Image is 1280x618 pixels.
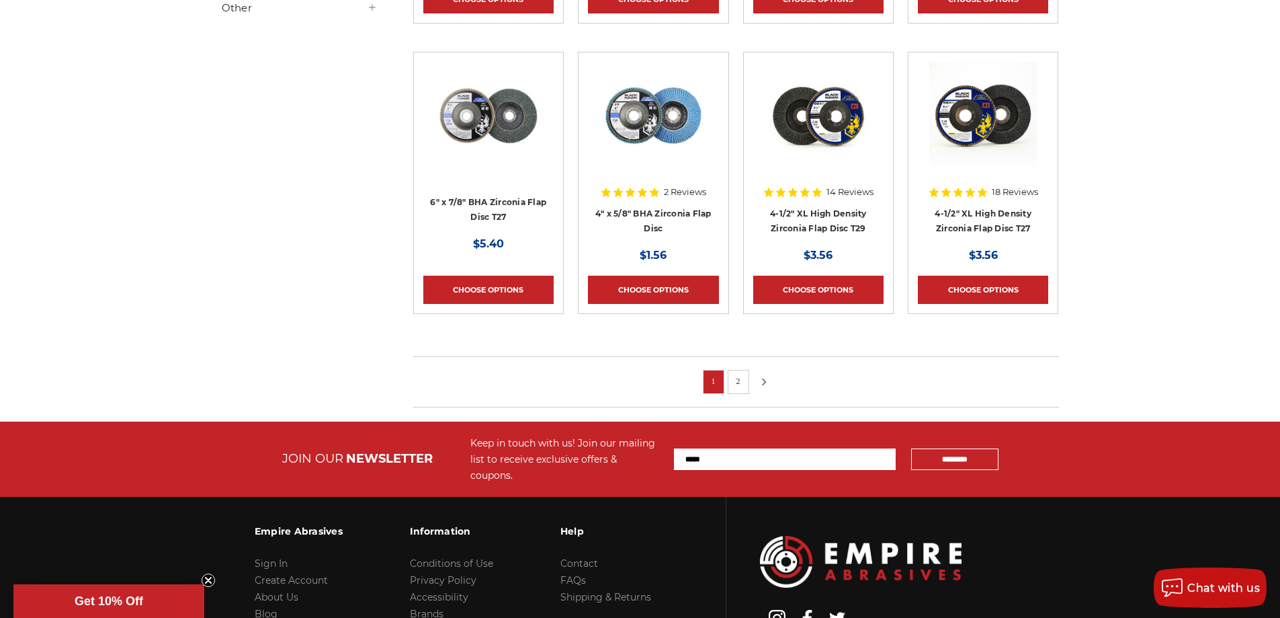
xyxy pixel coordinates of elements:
a: Coarse 36 grit BHA Zirconia flap disc, 6-inch, flat T27 for aggressive material removal [423,62,554,192]
a: Choose Options [753,276,884,304]
img: 4-inch BHA Zirconia flap disc with 40 grit designed for aggressive metal sanding and grinding [599,62,707,169]
a: FAQs [560,574,586,586]
a: Choose Options [918,276,1048,304]
a: Shipping & Returns [560,591,651,603]
a: Quick view [607,102,699,129]
img: Empire Abrasives Logo Image [760,536,962,588]
a: Quick view [442,102,535,129]
img: Coarse 36 grit BHA Zirconia flap disc, 6-inch, flat T27 for aggressive material removal [435,62,542,169]
a: Accessibility [410,591,468,603]
a: About Us [255,591,298,603]
a: 1 [707,374,720,389]
button: Chat with us [1154,568,1267,608]
a: 6" x 7/8" BHA Zirconia Flap Disc T27 [430,197,546,223]
a: 4-1/2" XL High Density Zirconia Flap Disc T29 [770,208,867,234]
span: 2 Reviews [664,188,706,196]
span: JOIN OUR [282,451,343,466]
div: Get 10% OffClose teaser [13,584,204,618]
a: 4" x 5/8" BHA Zirconia Flap Disc [595,208,712,234]
a: 4-1/2" XL High Density Zirconia Flap Disc T29 [753,62,884,192]
span: Chat with us [1187,582,1260,594]
a: Choose Options [588,276,718,304]
span: $3.56 [969,249,998,262]
a: Sign In [255,557,288,570]
img: 4-1/2" XL High Density Zirconia Flap Disc T29 [765,62,872,169]
a: 4-1/2" XL High Density Zirconia Flap Disc T27 [918,62,1048,192]
span: Get 10% Off [75,594,143,608]
span: NEWSLETTER [346,451,433,466]
span: $3.56 [804,249,833,262]
a: Contact [560,557,598,570]
span: 14 Reviews [826,188,873,196]
h3: Help [560,517,651,545]
div: Keep in touch with us! Join our mailing list to receive exclusive offers & coupons. [470,435,660,484]
a: 4-1/2" XL High Density Zirconia Flap Disc T27 [935,208,1031,234]
h3: Information [410,517,493,545]
span: $1.56 [640,249,667,262]
h3: Empire Abrasives [255,517,343,545]
a: Quick view [937,102,1029,129]
a: Create Account [255,574,328,586]
a: 2 [732,374,745,389]
a: 4-inch BHA Zirconia flap disc with 40 grit designed for aggressive metal sanding and grinding [588,62,718,192]
img: 4-1/2" XL High Density Zirconia Flap Disc T27 [929,62,1037,169]
a: Privacy Policy [410,574,476,586]
span: 18 Reviews [992,188,1038,196]
a: Quick view [772,102,865,129]
button: Close teaser [202,574,215,587]
span: $5.40 [473,237,504,250]
a: Choose Options [423,276,554,304]
a: Conditions of Use [410,557,493,570]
